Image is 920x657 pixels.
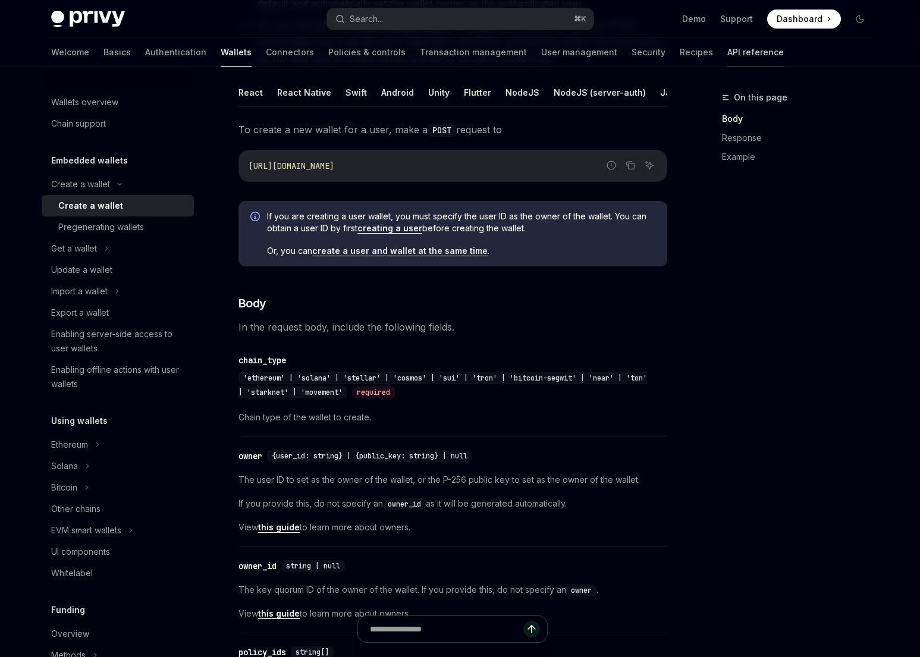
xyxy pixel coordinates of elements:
span: {user_id: string} | {public_key: string} | null [272,451,467,461]
div: Pregenerating wallets [58,220,144,234]
a: Other chains [42,498,194,520]
h5: Embedded wallets [51,153,128,168]
button: Report incorrect code [604,158,619,173]
button: Android [381,78,414,106]
div: Update a wallet [51,263,112,277]
div: Solana [51,459,78,473]
div: Enabling server-side access to user wallets [51,327,187,356]
a: Overview [42,623,194,645]
span: View to learn more about owners. [238,520,667,535]
div: Other chains [51,502,101,516]
span: Body [238,295,266,312]
span: In the request body, include the following fields. [238,319,667,335]
a: Whitelabel [42,562,194,584]
div: Enabling offline actions with user wallets [51,363,187,391]
button: Swift [346,78,367,106]
button: Java [660,78,681,106]
code: POST [428,124,456,137]
button: Copy the contents from the code block [623,158,638,173]
span: The user ID to set as the owner of the wallet, or the P-256 public key to set as the owner of the... [238,473,667,487]
a: Export a wallet [42,302,194,323]
a: create a user and wallet at the same time [312,246,488,256]
button: Unity [428,78,450,106]
div: owner [238,450,262,462]
a: Dashboard [767,10,841,29]
a: creating a user [357,223,422,234]
button: Flutter [464,78,491,106]
a: this guide [258,608,300,619]
a: API reference [727,38,784,67]
button: React Native [277,78,331,106]
code: owner_id [383,498,426,510]
span: To create a new wallet for a user, make a request to [238,121,667,138]
h5: Using wallets [51,414,108,428]
div: Export a wallet [51,306,109,320]
span: If you are creating a user wallet, you must specify the user ID as the owner of the wallet. You c... [267,210,655,234]
button: Search...⌘K [327,8,594,30]
button: Ask AI [642,158,657,173]
div: Import a wallet [51,284,108,298]
span: Or, you can . [267,245,655,257]
a: Example [722,147,879,166]
a: Recipes [680,38,713,67]
div: Ethereum [51,438,88,452]
span: ⌘ K [574,14,586,24]
a: Pregenerating wallets [42,216,194,238]
button: Send message [523,621,540,637]
a: Welcome [51,38,89,67]
a: Response [722,128,879,147]
div: Bitcoin [51,480,77,495]
span: 'ethereum' | 'solana' | 'stellar' | 'cosmos' | 'sui' | 'tron' | 'bitcoin-segwit' | 'near' | 'ton'... [238,373,647,397]
code: owner [566,584,596,596]
div: Create a wallet [51,177,110,191]
span: On this page [734,90,787,105]
button: NodeJS [505,78,539,106]
div: Overview [51,627,89,641]
span: Dashboard [777,13,822,25]
a: Enabling server-side access to user wallets [42,323,194,359]
span: Chain type of the wallet to create. [238,410,667,425]
a: Demo [682,13,706,25]
button: React [238,78,263,106]
div: Create a wallet [58,199,123,213]
div: Wallets overview [51,95,118,109]
a: Wallets overview [42,92,194,113]
a: User management [541,38,617,67]
a: Create a wallet [42,195,194,216]
div: Search... [350,12,383,26]
a: Connectors [266,38,314,67]
div: required [352,386,395,398]
div: chain_type [238,354,286,366]
span: If you provide this, do not specify an as it will be generated automatically. [238,496,667,511]
a: Update a wallet [42,259,194,281]
button: NodeJS (server-auth) [554,78,646,106]
div: Get a wallet [51,241,97,256]
a: Security [632,38,665,67]
div: Chain support [51,117,106,131]
span: string | null [286,561,340,571]
span: The key quorum ID of the owner of the wallet. If you provide this, do not specify an . [238,583,667,597]
a: Support [720,13,753,25]
a: Wallets [221,38,252,67]
a: Transaction management [420,38,527,67]
div: Whitelabel [51,566,93,580]
a: Authentication [145,38,206,67]
div: EVM smart wallets [51,523,121,537]
a: Policies & controls [328,38,406,67]
a: Body [722,109,879,128]
img: dark logo [51,11,125,27]
h5: Funding [51,603,85,617]
a: Chain support [42,113,194,134]
a: Enabling offline actions with user wallets [42,359,194,395]
a: this guide [258,522,300,533]
svg: Info [250,212,262,224]
a: Basics [103,38,131,67]
div: owner_id [238,560,277,572]
button: Toggle dark mode [850,10,869,29]
span: View to learn more about owners. [238,606,667,621]
div: UI components [51,545,110,559]
a: UI components [42,541,194,562]
span: [URL][DOMAIN_NAME] [249,161,334,171]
